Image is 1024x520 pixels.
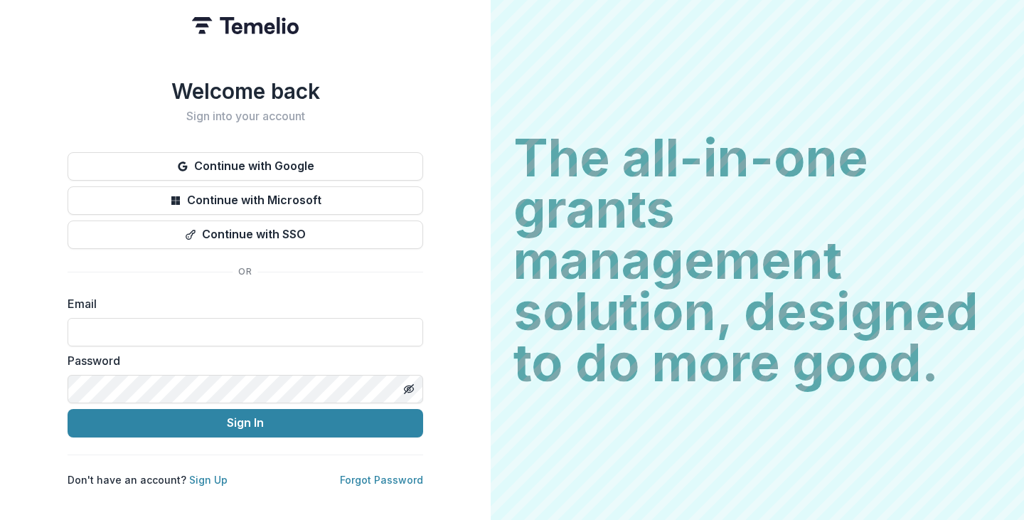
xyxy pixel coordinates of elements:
a: Sign Up [189,474,228,486]
button: Continue with Google [68,152,423,181]
a: Forgot Password [340,474,423,486]
button: Continue with SSO [68,221,423,249]
label: Email [68,295,415,312]
label: Password [68,352,415,369]
h1: Welcome back [68,78,423,104]
button: Sign In [68,409,423,437]
button: Continue with Microsoft [68,186,423,215]
p: Don't have an account? [68,472,228,487]
button: Toggle password visibility [398,378,420,400]
img: Temelio [192,17,299,34]
h2: Sign into your account [68,110,423,123]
